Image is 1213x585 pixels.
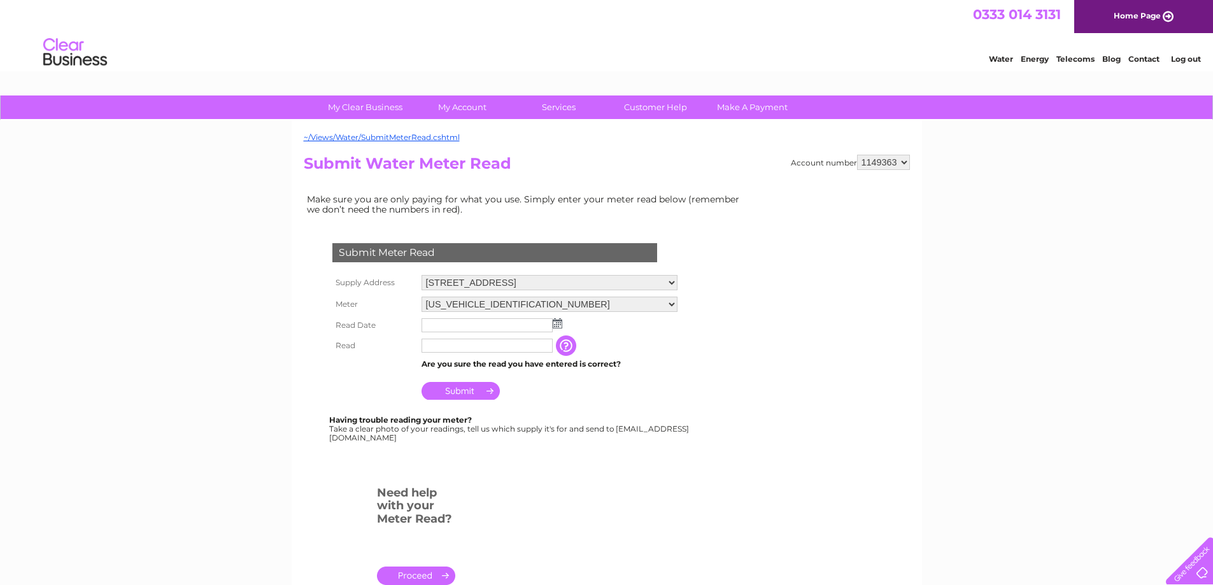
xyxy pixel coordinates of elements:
[1021,54,1049,64] a: Energy
[304,132,460,142] a: ~/Views/Water/SubmitMeterRead.cshtml
[329,315,418,335] th: Read Date
[329,415,472,425] b: Having trouble reading your meter?
[791,155,910,170] div: Account number
[1102,54,1121,64] a: Blog
[329,416,691,442] div: Take a clear photo of your readings, tell us which supply it's for and send to [EMAIL_ADDRESS][DO...
[332,243,657,262] div: Submit Meter Read
[418,356,681,372] td: Are you sure the read you have entered is correct?
[989,54,1013,64] a: Water
[556,335,579,356] input: Information
[377,484,455,532] h3: Need help with your Meter Read?
[506,95,611,119] a: Services
[329,293,418,315] th: Meter
[304,155,910,179] h2: Submit Water Meter Read
[409,95,514,119] a: My Account
[306,7,908,62] div: Clear Business is a trading name of Verastar Limited (registered in [GEOGRAPHIC_DATA] No. 3667643...
[1056,54,1095,64] a: Telecoms
[1171,54,1201,64] a: Log out
[700,95,805,119] a: Make A Payment
[329,335,418,356] th: Read
[377,567,455,585] a: .
[553,318,562,328] img: ...
[313,95,418,119] a: My Clear Business
[329,272,418,293] th: Supply Address
[304,191,749,218] td: Make sure you are only paying for what you use. Simply enter your meter read below (remember we d...
[422,382,500,400] input: Submit
[43,33,108,72] img: logo.png
[973,6,1061,22] a: 0333 014 3131
[1128,54,1160,64] a: Contact
[603,95,708,119] a: Customer Help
